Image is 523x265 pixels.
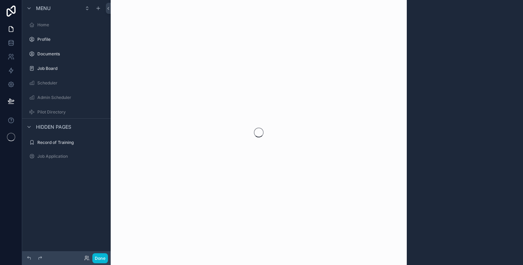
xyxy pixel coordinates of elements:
a: Record of Training [26,137,107,148]
label: Scheduler [37,80,105,86]
a: Admin Scheduler [26,92,107,103]
label: Profile [37,37,105,42]
label: Record of Training [37,140,105,145]
button: Done [92,253,108,263]
a: Pilot Directory [26,107,107,118]
a: Job Board [26,63,107,74]
label: Documents [37,51,105,57]
a: Profile [26,34,107,45]
span: Hidden pages [36,124,71,130]
span: Menu [36,5,51,12]
a: Job Application [26,151,107,162]
label: Job Application [37,154,105,159]
label: Job Board [37,66,105,71]
label: Admin Scheduler [37,95,105,100]
a: Home [26,19,107,30]
a: Scheduler [26,77,107,89]
label: Home [37,22,105,28]
a: Documents [26,48,107,60]
label: Pilot Directory [37,109,105,115]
